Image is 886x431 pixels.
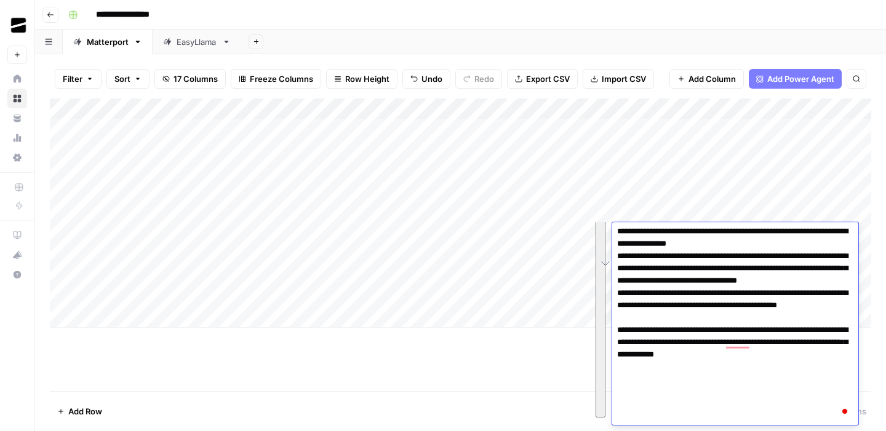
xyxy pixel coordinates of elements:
a: Settings [7,148,27,167]
button: Workspace: OGM [7,10,27,41]
button: Add Row [50,401,110,421]
a: Browse [7,89,27,108]
button: Filter [55,69,102,89]
span: Row Height [345,73,389,85]
textarea: To enrich screen reader interactions, please activate Accessibility in Grammarly extension settings [612,112,858,425]
a: Matterport [63,30,153,54]
span: 17 Columns [174,73,218,85]
a: Your Data [7,108,27,128]
button: Redo [455,69,502,89]
span: Sort [114,73,130,85]
span: Undo [421,73,442,85]
span: Add Power Agent [767,73,834,85]
a: EasyLlama [153,30,241,54]
button: Undo [402,69,450,89]
span: Add Row [68,405,102,417]
button: Export CSV [507,69,578,89]
button: What's new? [7,245,27,265]
button: Add Power Agent [749,69,842,89]
button: Add Column [669,69,744,89]
button: Help + Support [7,265,27,284]
a: Usage [7,128,27,148]
span: Redo [474,73,494,85]
span: Filter [63,73,82,85]
img: OGM Logo [7,14,30,36]
a: AirOps Academy [7,225,27,245]
span: Add Column [688,73,736,85]
button: Import CSV [583,69,654,89]
button: Freeze Columns [231,69,321,89]
div: What's new? [8,246,26,264]
button: Row Height [326,69,397,89]
button: Sort [106,69,150,89]
div: EasyLlama [177,36,217,48]
a: Home [7,69,27,89]
button: 17 Columns [154,69,226,89]
span: Import CSV [602,73,646,85]
span: Freeze Columns [250,73,313,85]
div: Matterport [87,36,129,48]
span: Export CSV [526,73,570,85]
